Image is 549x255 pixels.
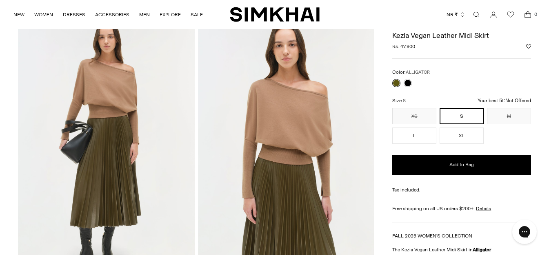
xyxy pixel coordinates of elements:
div: Tax included. [392,186,531,193]
a: SALE [191,6,203,24]
label: Size: [392,97,406,105]
iframe: Gorgias live chat messenger [508,217,541,247]
span: S [403,98,406,103]
button: XL [440,127,484,144]
a: Open cart modal [520,7,536,23]
button: XS [392,108,436,124]
a: SIMKHAI [230,7,320,22]
a: Open search modal [468,7,485,23]
a: WOMEN [34,6,53,24]
a: DRESSES [63,6,85,24]
button: Add to Wishlist [526,44,531,49]
span: 0 [532,11,539,18]
a: Go to the account page [485,7,502,23]
p: The Kezia Vegan Leather Midi Skirt in [392,246,531,253]
h1: Kezia Vegan Leather Midi Skirt [392,32,531,39]
a: Details [476,205,491,212]
strong: Alligator [473,247,491,253]
a: ACCESSORIES [95,6,129,24]
a: Wishlist [502,7,519,23]
span: ALLIGATOR [406,70,430,75]
button: S [440,108,484,124]
label: Color: [392,68,430,76]
button: M [487,108,531,124]
span: Add to Bag [449,161,474,168]
button: Add to Bag [392,155,531,175]
a: FALL 2025 WOMEN'S COLLECTION [392,233,472,239]
a: MEN [139,6,150,24]
span: Rs. 47,900 [392,43,415,50]
button: L [392,127,436,144]
button: INR ₹ [445,6,465,24]
div: Free shipping on all US orders $200+ [392,205,531,212]
a: NEW [13,6,24,24]
a: EXPLORE [160,6,181,24]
